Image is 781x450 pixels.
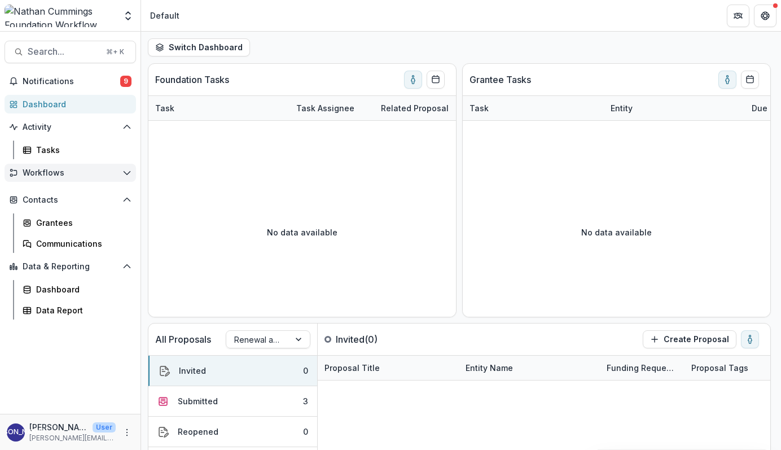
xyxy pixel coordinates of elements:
div: Funding Requested [600,356,685,380]
p: Foundation Tasks [155,73,229,86]
span: Workflows [23,168,118,178]
div: Task [463,96,604,120]
span: Notifications [23,77,120,86]
div: Reopened [178,426,218,438]
button: toggle-assigned-to-me [404,71,422,89]
button: More [120,426,134,439]
p: No data available [267,226,337,238]
div: Related Proposal [374,96,515,120]
p: All Proposals [155,333,211,346]
a: Grantees [18,213,136,232]
div: Entity [604,96,745,120]
div: Task Assignee [289,102,361,114]
div: Entity Name [459,362,520,374]
span: Data & Reporting [23,262,118,272]
a: Dashboard [18,280,136,299]
span: 9 [120,76,131,87]
button: Create Proposal [643,330,736,348]
div: Funding Requested [600,362,685,374]
div: 3 [303,395,308,407]
div: Submitted [178,395,218,407]
div: 0 [303,365,308,377]
div: ⌘ + K [104,46,126,58]
button: Calendar [741,71,759,89]
div: Communications [36,238,127,250]
span: Activity [23,123,118,132]
a: Communications [18,234,136,253]
a: Data Report [18,301,136,320]
div: Proposal Title [318,356,459,380]
button: Open entity switcher [120,5,136,27]
button: Reopened0 [148,417,317,447]
div: Task [148,96,289,120]
button: Notifications9 [5,72,136,90]
a: Dashboard [5,95,136,113]
div: Related Proposal [374,102,455,114]
div: Proposal Title [318,362,387,374]
button: Calendar [427,71,445,89]
div: Task [463,102,495,114]
nav: breadcrumb [146,7,184,24]
div: Entity Name [459,356,600,380]
button: Open Data & Reporting [5,257,136,276]
img: Nathan Cummings Foundation Workflow Sandbox logo [5,5,116,27]
div: Tasks [36,144,127,156]
a: Tasks [18,141,136,159]
p: Grantee Tasks [470,73,531,86]
button: Switch Dashboard [148,38,250,56]
button: Open Contacts [5,191,136,209]
div: Dashboard [36,283,127,295]
button: Invited0 [148,356,317,386]
div: Task Assignee [289,96,374,120]
span: Contacts [23,195,118,205]
p: No data available [581,226,652,238]
div: Invited [179,365,206,377]
button: Open Activity [5,118,136,136]
button: toggle-assigned-to-me [741,330,759,348]
span: Search... [28,46,99,57]
div: Data Report [36,304,127,316]
div: Dashboard [23,98,127,110]
p: [PERSON_NAME][EMAIL_ADDRESS][PERSON_NAME][DOMAIN_NAME] [29,433,116,443]
button: Partners [727,5,749,27]
button: Open Workflows [5,164,136,182]
p: [PERSON_NAME] San [PERSON_NAME] [29,421,88,433]
div: Grantees [36,217,127,229]
button: Submitted3 [148,386,317,417]
button: Get Help [754,5,776,27]
div: Proposal Tags [685,362,755,374]
div: 0 [303,426,308,438]
div: Task [148,102,181,114]
button: Search... [5,41,136,63]
p: User [93,422,116,432]
p: Invited ( 0 ) [336,333,420,346]
div: Entity [604,102,639,114]
div: Default [150,10,179,21]
button: toggle-assigned-to-me [718,71,736,89]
